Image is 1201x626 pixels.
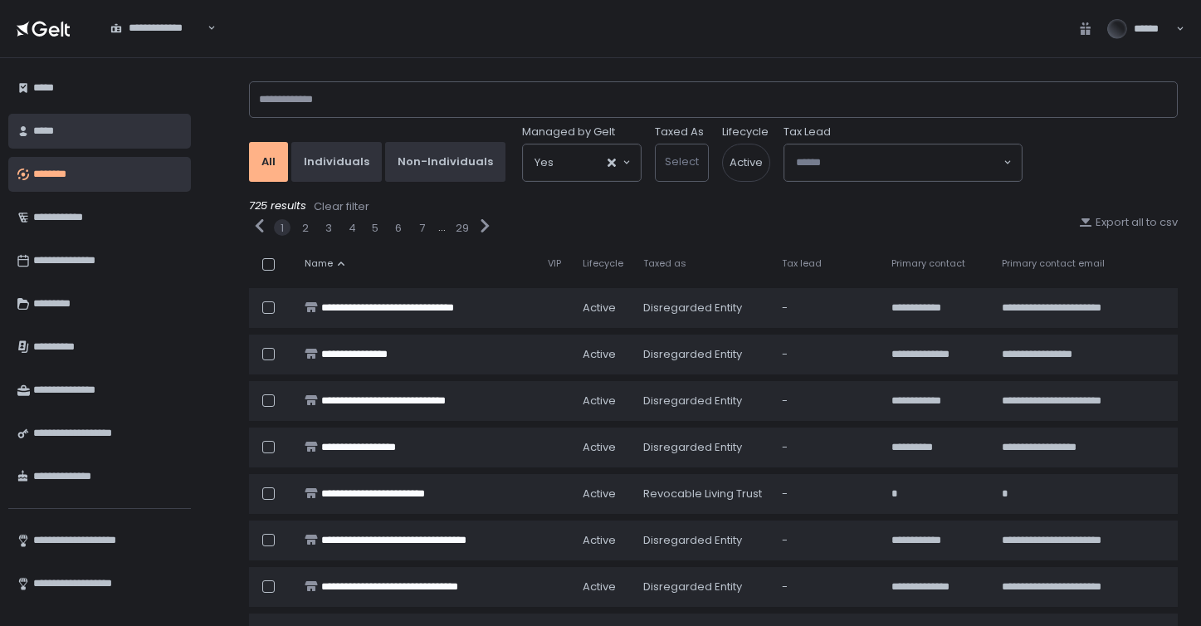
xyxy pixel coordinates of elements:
[722,144,770,182] span: active
[313,198,370,215] button: Clear filter
[782,533,871,548] div: -
[583,257,623,270] span: Lifecycle
[782,347,871,362] div: -
[796,154,1002,171] input: Search for option
[249,198,1178,215] div: 725 results
[438,220,446,235] div: ...
[643,533,762,548] div: Disregarded Entity
[583,533,616,548] span: active
[554,154,606,171] input: Search for option
[523,144,641,181] div: Search for option
[583,440,616,455] span: active
[302,221,309,236] button: 2
[305,257,333,270] span: Name
[314,199,369,214] div: Clear filter
[1002,257,1105,270] span: Primary contact email
[372,221,378,236] button: 5
[643,347,762,362] div: Disregarded Entity
[608,159,616,167] button: Clear Selected
[782,487,871,501] div: -
[385,142,505,182] button: Non-Individuals
[1079,215,1178,230] button: Export all to csv
[261,154,276,169] div: All
[891,257,965,270] span: Primary contact
[643,580,762,594] div: Disregarded Entity
[205,20,206,37] input: Search for option
[722,125,769,139] label: Lifecycle
[784,125,831,139] span: Tax Lead
[643,301,762,315] div: Disregarded Entity
[535,154,554,171] span: Yes
[419,221,425,236] button: 7
[395,221,402,236] button: 6
[782,257,822,270] span: Tax lead
[522,125,615,139] span: Managed by Gelt
[398,154,493,169] div: Non-Individuals
[583,347,616,362] span: active
[782,301,871,315] div: -
[583,394,616,408] span: active
[782,440,871,455] div: -
[304,154,369,169] div: Individuals
[583,580,616,594] span: active
[583,487,616,501] span: active
[100,11,216,46] div: Search for option
[782,394,871,408] div: -
[784,144,1022,181] div: Search for option
[249,142,288,182] button: All
[456,221,469,236] button: 29
[583,301,616,315] span: active
[782,580,871,594] div: -
[643,257,686,270] span: Taxed as
[291,142,382,182] button: Individuals
[349,221,356,236] button: 4
[325,221,332,236] button: 3
[665,154,699,169] span: Select
[643,487,762,501] div: Revocable Living Trust
[655,125,704,139] label: Taxed As
[281,221,284,236] button: 1
[548,257,561,270] span: VIP
[643,394,762,408] div: Disregarded Entity
[643,440,762,455] div: Disregarded Entity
